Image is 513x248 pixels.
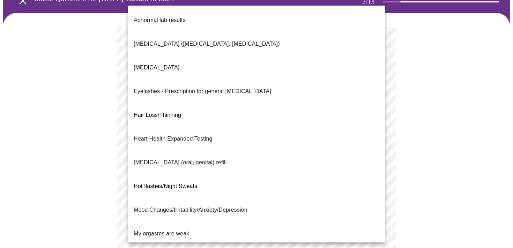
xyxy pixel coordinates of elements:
[134,135,213,143] p: Heart Health Expanded Testing
[134,183,197,189] span: Hot flashes/Night Sweats
[134,159,226,165] span: [MEDICAL_DATA] (oral, genital) refill
[134,206,247,214] p: Mood Changes/Irritability/Anxiety/Depression
[134,17,186,23] span: Abnormal lab results
[134,65,179,70] span: [MEDICAL_DATA]
[134,112,181,118] span: Hair Loss/Thinning
[134,87,271,96] p: Eyelashes - Prescription for generic [MEDICAL_DATA]
[134,41,280,47] span: [MEDICAL_DATA] ([MEDICAL_DATA], [MEDICAL_DATA])
[134,231,189,236] span: My orgasms are weak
